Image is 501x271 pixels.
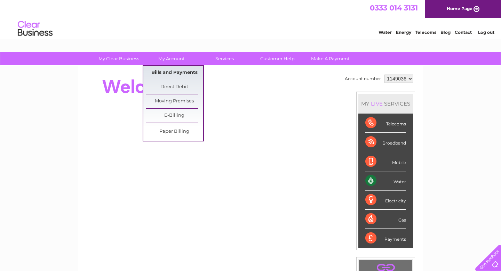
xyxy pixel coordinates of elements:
[249,52,306,65] a: Customer Help
[415,30,436,35] a: Telecoms
[370,3,418,12] a: 0333 014 3131
[396,30,411,35] a: Energy
[146,66,203,80] a: Bills and Payments
[17,18,53,39] img: logo.png
[365,133,406,152] div: Broadband
[146,125,203,139] a: Paper Billing
[146,94,203,108] a: Moving Premises
[478,30,494,35] a: Log out
[196,52,253,65] a: Services
[146,109,203,123] a: E-Billing
[365,191,406,210] div: Electricity
[379,30,392,35] a: Water
[90,52,148,65] a: My Clear Business
[440,30,451,35] a: Blog
[87,4,415,34] div: Clear Business is a trading name of Verastar Limited (registered in [GEOGRAPHIC_DATA] No. 3667643...
[302,52,359,65] a: Make A Payment
[369,100,384,107] div: LIVE
[455,30,472,35] a: Contact
[358,94,413,114] div: MY SERVICES
[365,229,406,248] div: Payments
[343,73,383,85] td: Account number
[365,152,406,171] div: Mobile
[365,210,406,229] div: Gas
[365,171,406,191] div: Water
[143,52,200,65] a: My Account
[365,114,406,133] div: Telecoms
[146,80,203,94] a: Direct Debit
